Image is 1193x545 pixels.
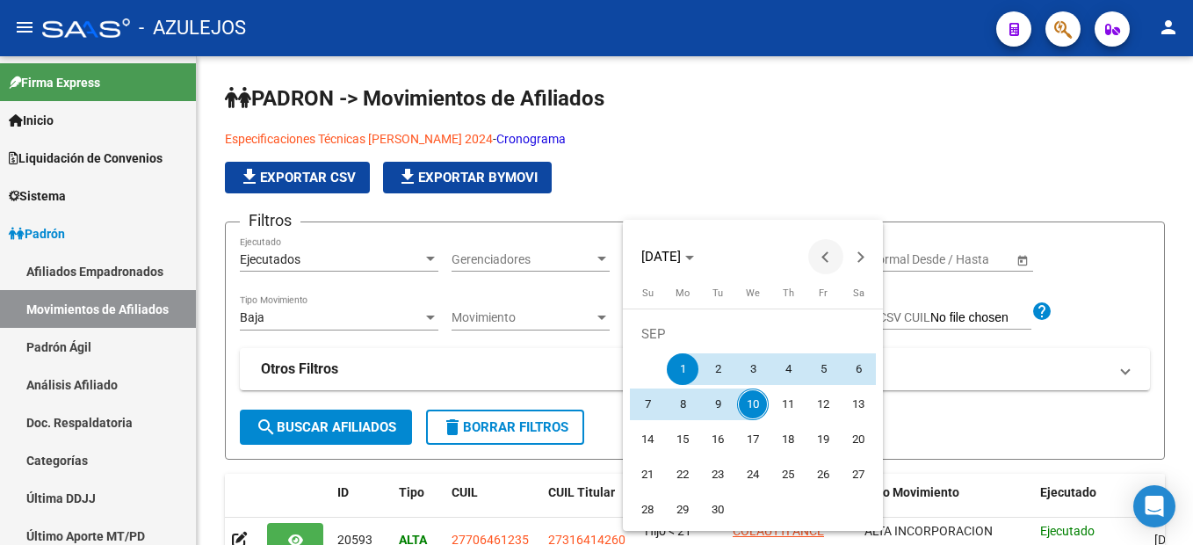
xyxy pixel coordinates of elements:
[770,422,806,457] button: September 18, 2025
[806,352,841,387] button: September 5, 2025
[667,459,698,490] span: 22
[630,457,665,492] button: September 21, 2025
[700,457,735,492] button: September 23, 2025
[630,316,876,352] td: SEP
[632,494,663,526] span: 28
[702,424,734,455] span: 16
[842,353,874,385] span: 6
[843,239,878,274] button: Next month
[702,389,734,420] span: 9
[700,492,735,527] button: September 30, 2025
[665,457,700,492] button: September 22, 2025
[634,241,701,272] button: Choose month and year
[770,457,806,492] button: September 25, 2025
[665,422,700,457] button: September 15, 2025
[632,424,663,455] span: 14
[808,239,843,274] button: Previous month
[806,387,841,422] button: September 12, 2025
[676,287,690,299] span: Mo
[702,459,734,490] span: 23
[735,457,770,492] button: September 24, 2025
[842,424,874,455] span: 20
[806,457,841,492] button: September 26, 2025
[770,387,806,422] button: September 11, 2025
[1133,485,1175,527] div: Open Intercom Messenger
[630,387,665,422] button: September 7, 2025
[841,457,876,492] button: September 27, 2025
[667,494,698,526] span: 29
[772,459,804,490] span: 25
[737,459,769,490] span: 24
[772,424,804,455] span: 18
[783,287,794,299] span: Th
[841,422,876,457] button: September 20, 2025
[737,389,769,420] span: 10
[630,422,665,457] button: September 14, 2025
[772,353,804,385] span: 4
[819,287,828,299] span: Fr
[641,249,681,265] span: [DATE]
[665,492,700,527] button: September 29, 2025
[807,424,839,455] span: 19
[842,389,874,420] span: 13
[841,387,876,422] button: September 13, 2025
[737,353,769,385] span: 3
[770,352,806,387] button: September 4, 2025
[712,287,723,299] span: Tu
[700,352,735,387] button: September 2, 2025
[737,424,769,455] span: 17
[841,352,876,387] button: September 6, 2025
[735,422,770,457] button: September 17, 2025
[665,352,700,387] button: September 1, 2025
[807,353,839,385] span: 5
[665,387,700,422] button: September 8, 2025
[642,287,654,299] span: Su
[700,387,735,422] button: September 9, 2025
[772,389,804,420] span: 11
[735,387,770,422] button: September 10, 2025
[842,459,874,490] span: 27
[746,287,760,299] span: We
[702,494,734,526] span: 30
[667,389,698,420] span: 8
[807,459,839,490] span: 26
[806,422,841,457] button: September 19, 2025
[632,389,663,420] span: 7
[630,492,665,527] button: September 28, 2025
[700,422,735,457] button: September 16, 2025
[632,459,663,490] span: 21
[702,353,734,385] span: 2
[807,389,839,420] span: 12
[735,352,770,387] button: September 3, 2025
[667,353,698,385] span: 1
[853,287,864,299] span: Sa
[667,424,698,455] span: 15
